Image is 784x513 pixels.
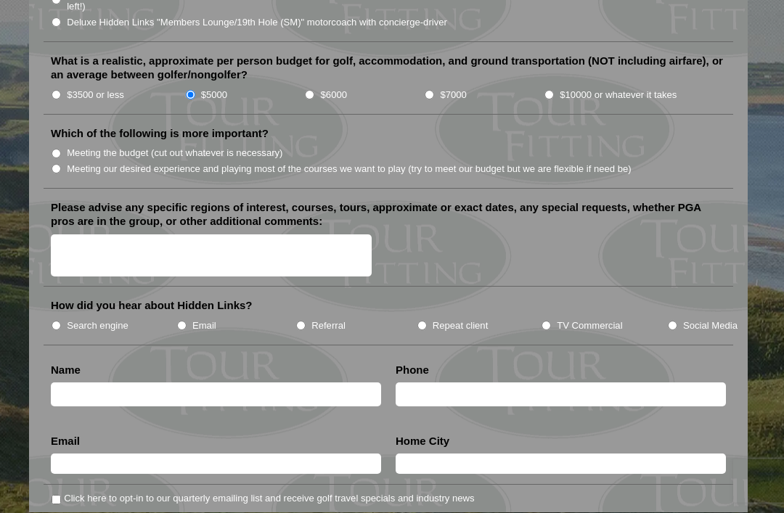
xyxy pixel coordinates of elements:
label: Home City [396,435,449,449]
label: Phone [396,364,429,378]
label: $5000 [201,89,227,103]
label: Email [192,319,216,334]
label: Social Media [683,319,738,334]
label: Click here to opt-in to our quarterly emailing list and receive golf travel specials and industry... [64,492,474,506]
label: $10000 or whatever it takes [560,89,677,103]
label: $7000 [440,89,466,103]
label: $6000 [321,89,347,103]
label: Repeat client [433,319,489,334]
label: How did you hear about Hidden Links? [51,299,253,313]
label: Email [51,435,80,449]
label: Which of the following is more important? [51,127,269,141]
label: $3500 or less [67,89,124,103]
label: Search engine [67,319,128,334]
label: Meeting the budget (cut out whatever is necessary) [67,147,282,161]
label: Please advise any specific regions of interest, courses, tours, approximate or exact dates, any s... [51,201,726,229]
label: What is a realistic, approximate per person budget for golf, accommodation, and ground transporta... [51,54,726,83]
label: Referral [311,319,346,334]
label: Name [51,364,81,378]
label: TV Commercial [557,319,622,334]
label: Meeting our desired experience and playing most of the courses we want to play (try to meet our b... [67,163,632,177]
label: Deluxe Hidden Links "Members Lounge/19th Hole (SM)" motorcoach with concierge-driver [67,16,447,30]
